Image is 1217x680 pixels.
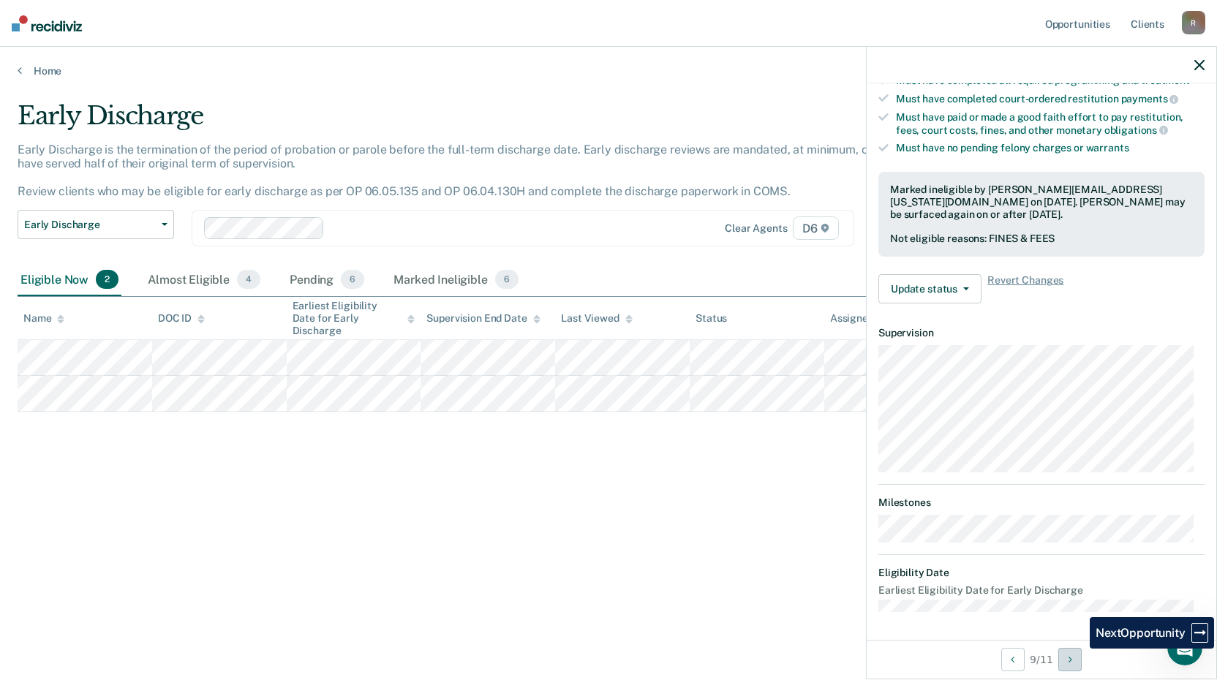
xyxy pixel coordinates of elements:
[18,264,121,296] div: Eligible Now
[24,219,156,231] span: Early Discharge
[237,270,260,289] span: 4
[1058,648,1082,671] button: Next Opportunity
[96,270,118,289] span: 2
[18,101,930,143] div: Early Discharge
[293,300,415,336] div: Earliest Eligibility Date for Early Discharge
[878,496,1205,509] dt: Milestones
[391,264,521,296] div: Marked Ineligible
[1141,75,1190,86] span: treatment
[18,143,926,199] p: Early Discharge is the termination of the period of probation or parole before the full-term disc...
[896,111,1205,136] div: Must have paid or made a good faith effort to pay restitution, fees, court costs, fines, and othe...
[341,270,364,289] span: 6
[696,312,727,325] div: Status
[495,270,519,289] span: 6
[896,142,1205,154] div: Must have no pending felony charges or
[867,640,1216,679] div: 9 / 11
[287,264,367,296] div: Pending
[1001,648,1025,671] button: Previous Opportunity
[1086,142,1129,154] span: warrants
[830,312,899,325] div: Assigned to
[561,312,632,325] div: Last Viewed
[878,274,981,303] button: Update status
[145,264,263,296] div: Almost Eligible
[890,184,1193,220] div: Marked ineligible by [PERSON_NAME][EMAIL_ADDRESS][US_STATE][DOMAIN_NAME] on [DATE]. [PERSON_NAME]...
[878,567,1205,579] dt: Eligibility Date
[158,312,205,325] div: DOC ID
[725,222,787,235] div: Clear agents
[878,327,1205,339] dt: Supervision
[12,15,82,31] img: Recidiviz
[878,584,1205,597] dt: Earliest Eligibility Date for Early Discharge
[1167,630,1202,665] iframe: Intercom live chat
[18,64,1199,78] a: Home
[1182,11,1205,34] div: R
[896,92,1205,105] div: Must have completed court-ordered restitution
[426,312,540,325] div: Supervision End Date
[23,312,64,325] div: Name
[793,216,839,240] span: D6
[987,274,1063,303] span: Revert Changes
[1121,93,1179,105] span: payments
[1104,124,1168,136] span: obligations
[890,233,1193,245] div: Not eligible reasons: FINES & FEES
